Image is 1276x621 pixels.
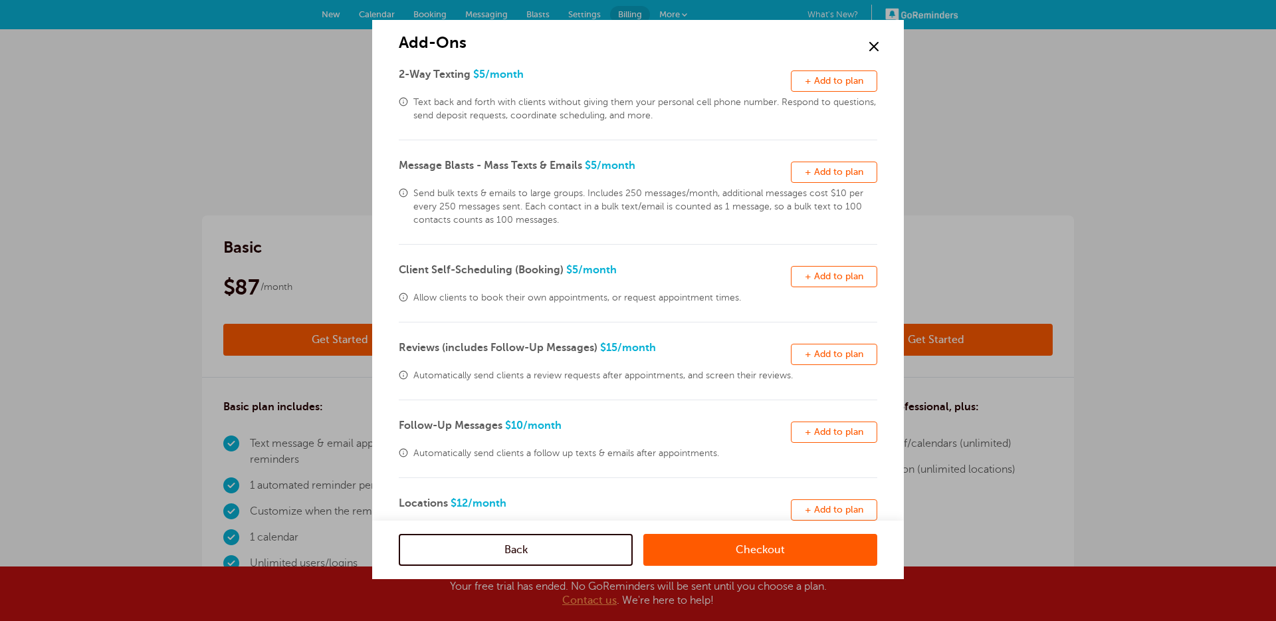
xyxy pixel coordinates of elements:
[413,96,877,122] span: Text back and forth with clients without giving them your personal cell phone number. Respond to ...
[399,68,471,80] span: 2-Way Texting
[805,505,863,515] span: + Add to plan
[505,420,562,432] span: $10
[617,342,656,354] span: /month
[413,187,877,227] span: Send bulk texts & emails to large groups. Includes 250 messages/month, additional messages cost $...
[805,427,863,437] span: + Add to plan
[805,271,863,281] span: + Add to plan
[399,420,502,432] span: Follow-Up Messages
[566,264,617,276] span: $5
[413,291,877,305] span: Allow clients to book their own appointments, or request appointment times.
[485,68,524,80] span: /month
[399,342,597,354] span: Reviews (includes Follow-Up Messages)
[791,266,877,287] button: + Add to plan
[791,344,877,365] button: + Add to plan
[399,160,582,172] span: Message Blasts - Mass Texts & Emails
[473,68,524,80] span: $5
[468,497,506,509] span: /month
[597,160,635,172] span: /month
[791,422,877,443] button: + Add to plan
[399,10,877,53] h2: Add-Ons
[805,167,863,177] span: + Add to plan
[805,349,863,359] span: + Add to plan
[399,534,633,566] a: Back
[791,162,877,183] button: + Add to plan
[585,160,635,172] span: $5
[791,70,877,92] button: + Add to plan
[600,342,656,354] span: $15
[578,264,617,276] span: /month
[413,447,877,460] span: Automatically send clients a follow up texts & emails after appointments.
[805,76,863,86] span: + Add to plan
[791,499,877,521] button: + Add to plan
[643,534,877,566] a: Checkout
[399,264,564,276] span: Client Self-Scheduling (Booking)
[399,497,448,509] span: Locations
[413,369,877,382] span: Automatically send clients a review requests after appointments, and screen their reviews.
[523,420,562,432] span: /month
[451,497,506,509] span: $12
